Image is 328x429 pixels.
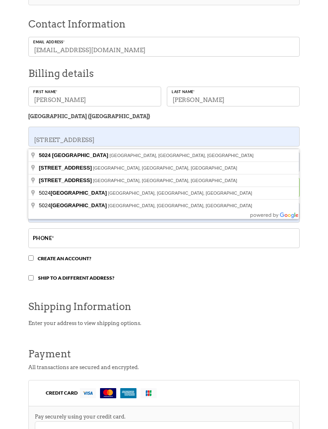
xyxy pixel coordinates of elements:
p: Pay securely using your credit card. [35,412,293,421]
span: [GEOGRAPHIC_DATA], [GEOGRAPHIC_DATA], [GEOGRAPHIC_DATA] [108,203,252,208]
span: 5024 [39,152,51,158]
input: Create an account? [28,255,34,261]
h3: Billing details [28,65,300,82]
span: Ship to a different address? [38,275,114,281]
img: mastercard [100,388,116,398]
span: 5024 [39,202,108,208]
span: [GEOGRAPHIC_DATA] [51,190,107,196]
span: [GEOGRAPHIC_DATA], [GEOGRAPHIC_DATA], [GEOGRAPHIC_DATA] [93,178,237,183]
span: 5024 [39,190,108,196]
span: [GEOGRAPHIC_DATA], [GEOGRAPHIC_DATA], [GEOGRAPHIC_DATA] [108,191,252,195]
span: Create an account? [38,255,91,261]
h3: Contact Information [28,15,300,33]
span: [GEOGRAPHIC_DATA] [51,202,107,208]
span: [STREET_ADDRESS] [39,177,92,183]
label: CREDIT CARD [29,380,299,406]
span: [GEOGRAPHIC_DATA], [GEOGRAPHIC_DATA], [GEOGRAPHIC_DATA] [109,153,253,158]
span: [GEOGRAPHIC_DATA] [52,152,109,158]
td: Enter your address to view shipping options. [28,315,300,331]
span: [STREET_ADDRESS] [39,165,92,171]
h3: Shipping Information [28,298,300,315]
img: jcb [141,388,157,398]
h3: Payment [28,345,300,363]
img: amex [120,388,136,398]
strong: [GEOGRAPHIC_DATA] ([GEOGRAPHIC_DATA]) [28,113,150,119]
p: All transactions are secured and encrypted. [28,363,300,372]
input: Ship to a different address? [28,275,34,280]
span: [GEOGRAPHIC_DATA], [GEOGRAPHIC_DATA], [GEOGRAPHIC_DATA] [93,166,237,170]
img: visa [80,388,96,398]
